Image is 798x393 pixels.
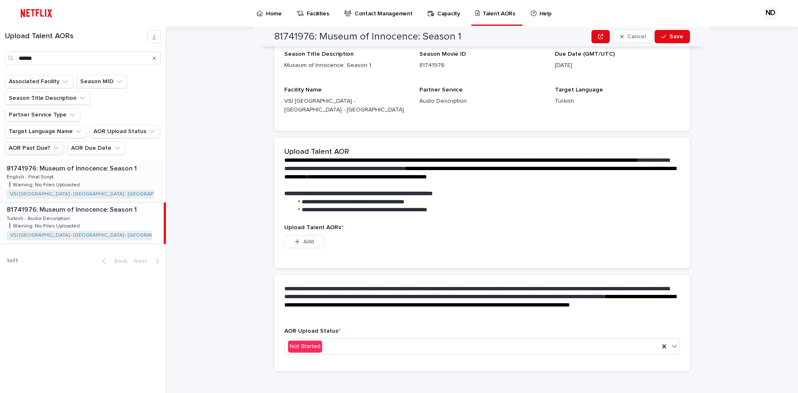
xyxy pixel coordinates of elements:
p: ❗️Warning: No Files Uploaded [7,180,81,188]
button: Target Language Name [5,125,86,138]
h1: Upload Talent AORs [5,32,148,41]
button: Back [96,257,131,265]
span: Partner Service [419,87,463,93]
a: VSI [GEOGRAPHIC_DATA] - [GEOGRAPHIC_DATA] - [GEOGRAPHIC_DATA] [10,232,178,238]
p: Turkish - Audio Description [7,214,71,222]
p: Museum of Innocence: Season 1 [284,61,409,70]
span: Next [134,258,152,264]
input: Search [5,52,161,65]
span: Facility Name [284,87,322,93]
h2: Upload Talent AOR [284,148,349,157]
span: Target Language [555,87,603,93]
img: ifQbXi3ZQGMSEF7WDB7W [17,5,56,22]
span: AOR Upload Status [284,328,340,334]
button: AOR Upload Status [90,125,160,138]
span: Add [303,239,314,245]
button: Save [655,30,690,43]
div: Not Started [288,341,322,353]
button: Cancel [613,30,653,43]
button: AOR Due Date [67,141,125,155]
button: AOR Past Due? [5,141,64,155]
button: Add [284,235,324,248]
span: Back [109,258,127,264]
span: Due Date (GMT/UTC) [555,51,615,57]
span: Upload Talent AORs [284,225,343,230]
div: ND [764,7,777,20]
a: VSI [GEOGRAPHIC_DATA] - [GEOGRAPHIC_DATA] - [GEOGRAPHIC_DATA] [10,191,178,197]
p: Turkish [555,97,680,106]
button: Partner Service Type [5,108,80,121]
button: Season Title Description [5,91,90,105]
span: Cancel [627,34,646,40]
button: Next [131,257,166,265]
p: English - Final Script [7,173,55,180]
p: [DATE] [555,61,680,70]
p: 81741976: Museum of Innocence: Season 1 [7,163,138,173]
h2: 81741976: Museum of Innocence: Season 1 [274,31,461,43]
button: Associated Facility [5,75,73,88]
p: VSI [GEOGRAPHIC_DATA] - [GEOGRAPHIC_DATA] - [GEOGRAPHIC_DATA] [284,97,409,114]
span: Season Title Description [284,51,354,57]
p: ❗️Warning: No Files Uploaded [7,222,81,229]
span: Save [670,34,683,40]
p: Audio Description [419,97,544,106]
p: 81741976: Museum of Innocence: Season 1 [7,204,138,214]
button: Season MID [76,75,127,88]
p: 81741976 [419,61,544,70]
span: Season Movie ID [419,51,466,57]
